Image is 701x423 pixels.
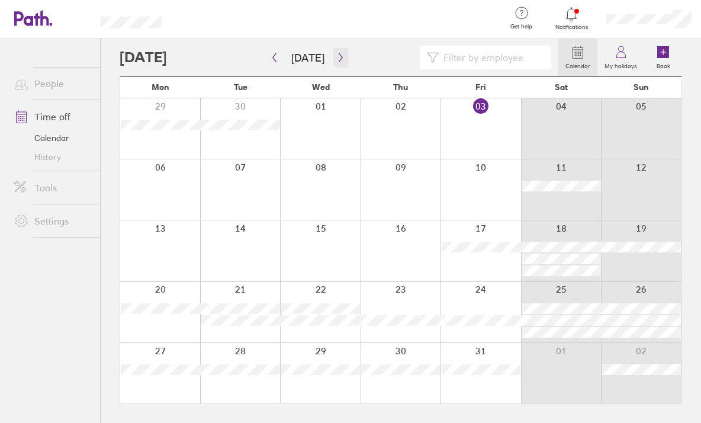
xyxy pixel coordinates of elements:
a: Settings [5,209,100,233]
span: Sun [634,82,649,92]
span: Tue [234,82,247,92]
span: Mon [152,82,169,92]
a: History [5,148,100,166]
input: Filter by employee [439,46,544,69]
span: Get help [502,23,541,30]
span: Fri [475,82,486,92]
span: Wed [312,82,330,92]
span: Sat [555,82,568,92]
span: Notifications [552,24,591,31]
a: People [5,72,100,95]
a: Tools [5,176,100,200]
a: Time off [5,105,100,129]
a: Calendar [558,39,597,76]
a: Calendar [5,129,100,148]
span: Thu [393,82,408,92]
button: [DATE] [282,48,334,68]
label: My holidays [597,59,644,70]
a: Book [644,39,682,76]
label: Calendar [558,59,597,70]
a: My holidays [597,39,644,76]
a: Notifications [552,6,591,31]
label: Book [649,59,677,70]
